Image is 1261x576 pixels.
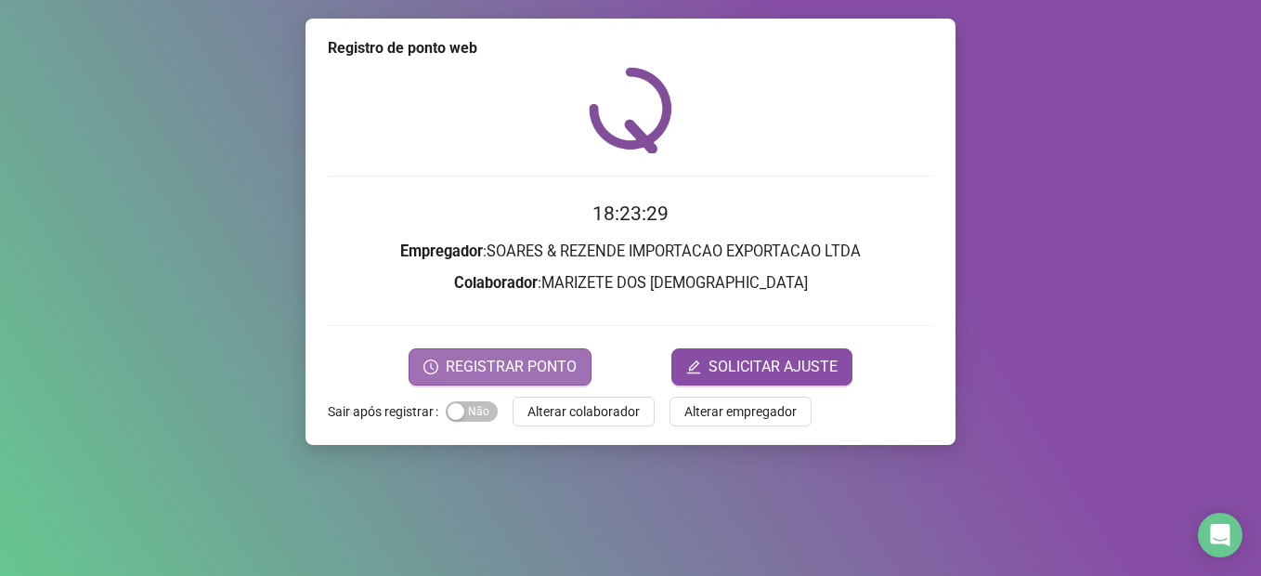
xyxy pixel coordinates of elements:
strong: Empregador [400,242,483,260]
span: Alterar empregador [684,401,797,422]
span: Alterar colaborador [527,401,640,422]
div: Registro de ponto web [328,37,933,59]
button: Alterar colaborador [513,397,655,426]
span: clock-circle [423,360,438,374]
strong: Colaborador [454,274,538,292]
h3: : MARIZETE DOS [DEMOGRAPHIC_DATA] [328,271,933,295]
span: SOLICITAR AJUSTE [708,356,838,378]
h3: : SOARES & REZENDE IMPORTACAO EXPORTACAO LTDA [328,240,933,264]
img: QRPoint [589,67,672,153]
button: REGISTRAR PONTO [409,348,591,386]
span: REGISTRAR PONTO [446,356,577,378]
button: Alterar empregador [669,397,812,426]
div: Open Intercom Messenger [1198,513,1242,557]
button: editSOLICITAR AJUSTE [671,348,852,386]
span: edit [686,360,701,374]
label: Sair após registrar [328,397,446,426]
time: 18:23:29 [592,203,669,225]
